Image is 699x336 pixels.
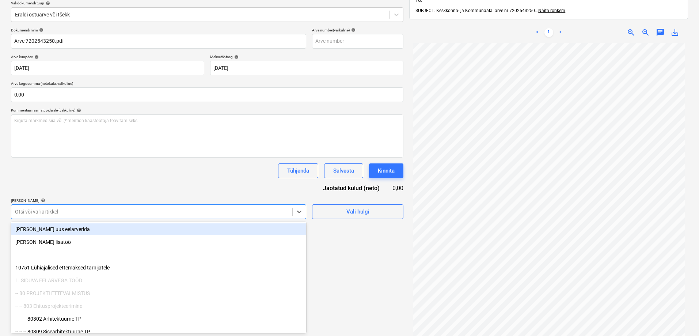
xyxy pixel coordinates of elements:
span: save_alt [670,28,679,37]
span: zoom_out [641,28,650,37]
input: Arve number [312,34,403,49]
input: Arve kogusumma (netokulu, valikuline) [11,87,403,102]
div: Kommentaar raamatupidajale (valikuline) [11,108,403,113]
span: SUBJECT: Keskkonna- ja Kommunaala. arve nr 7202543250 [415,8,535,13]
div: -- 80 PROJEKTI ETTEVALMISTUS [11,287,306,299]
iframe: Chat Widget [662,301,699,336]
div: Lisa uus lisatöö [11,236,306,248]
div: -- -- 803 Ehitusprojekteerimine [11,300,306,312]
span: zoom_in [627,28,635,37]
span: help [44,1,50,5]
span: help [39,198,45,203]
button: Vali hulgi [312,204,403,219]
div: 0,00 [391,184,403,192]
input: Arve kuupäeva pole määratud. [11,61,204,75]
div: -- -- -- 80302 Arhitektuurne TP [11,313,306,325]
span: help [75,108,81,113]
p: Arve kogusumma (netokulu, valikuline) [11,81,403,87]
div: Arve kuupäev [11,54,204,59]
div: Jaotatud kulud (neto) [308,184,391,192]
div: [PERSON_NAME] lisatöö [11,236,306,248]
span: Näita rohkem [538,8,565,13]
div: 1. SIDUVA EELARVEGA TÖÖD [11,275,306,286]
a: Page 1 is your current page [544,28,553,37]
span: chat [656,28,665,37]
div: ------------------------------ [11,249,306,261]
div: Salvesta [333,166,354,175]
span: ... [535,8,565,13]
div: Kinnita [378,166,395,175]
input: Tähtaega pole määratud [210,61,403,75]
div: Vali dokumendi tüüp [11,1,403,5]
div: [PERSON_NAME] uus eelarverida [11,223,306,235]
div: Dokumendi nimi [11,28,306,33]
div: Maksetähtaeg [210,54,403,59]
span: help [350,28,356,32]
div: Lisa uus eelarverida [11,223,306,235]
div: Vali hulgi [346,207,369,216]
div: Tühjenda [287,166,309,175]
button: Tühjenda [278,163,318,178]
div: [PERSON_NAME] [11,198,306,203]
button: Salvesta [324,163,363,178]
a: Previous page [533,28,542,37]
div: Arve number (valikuline) [312,28,403,33]
span: help [38,28,43,32]
input: Dokumendi nimi [11,34,306,49]
span: help [33,55,39,59]
span: help [233,55,239,59]
a: Next page [556,28,565,37]
button: Kinnita [369,163,403,178]
div: 10751 Lühiajalised ettemaksed tarnijatele [11,262,306,273]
